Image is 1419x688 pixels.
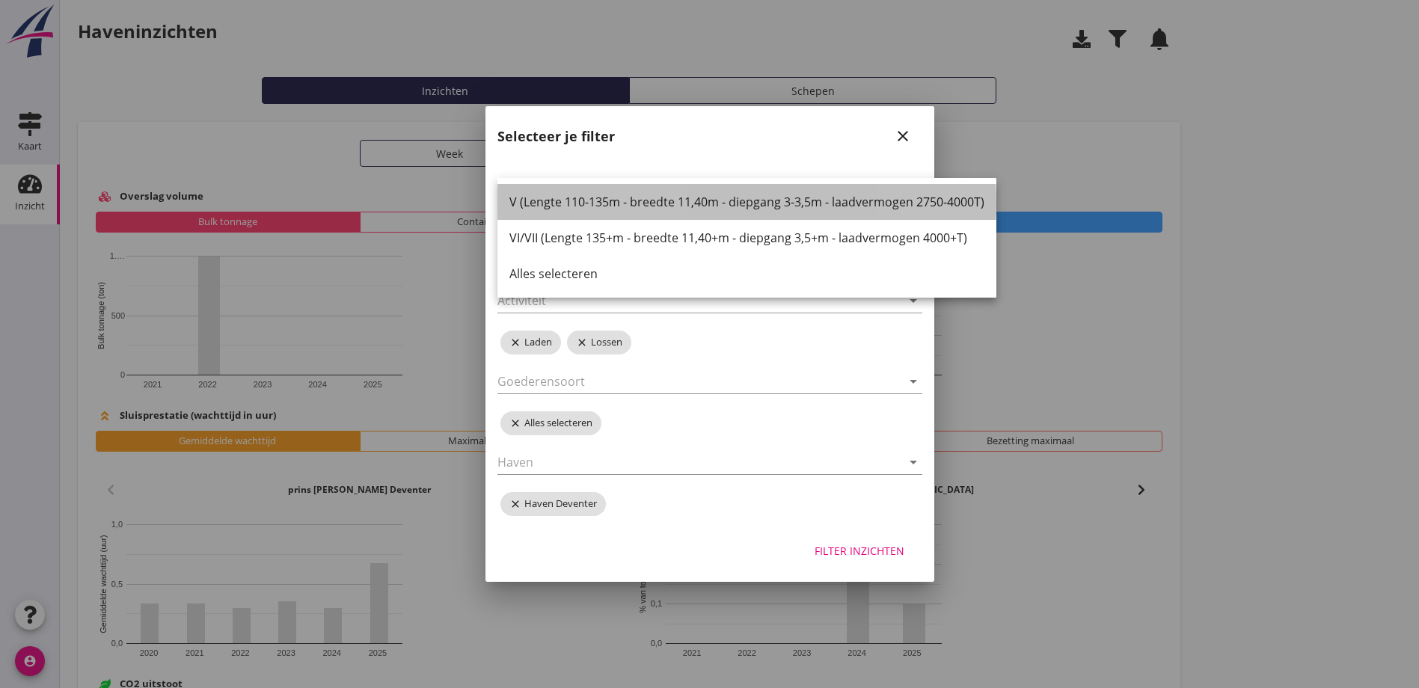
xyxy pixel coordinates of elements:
span: Haven Deventer [500,492,606,516]
button: Filter inzichten [803,537,916,564]
h2: Selecteer je filter [497,126,615,147]
i: close [509,498,524,510]
i: arrow_drop_down [904,372,922,390]
div: V (Lengte 110-135m - breedte 11,40m - diepgang 3-3,5m - laadvermogen 2750-4000T) [509,193,984,211]
i: close [509,417,524,429]
span: Alles selecteren [500,411,601,435]
div: Alles selecteren [509,265,984,283]
i: arrow_drop_down [904,453,922,471]
span: Lossen [567,331,631,354]
span: Laden [500,331,561,354]
i: arrow_drop_down [904,292,922,310]
i: close [509,337,524,348]
i: close [894,127,912,145]
div: VI/VII (Lengte 135+m - breedte 11,40+m - diepgang 3,5+m - laadvermogen 4000+T) [509,229,984,247]
i: close [576,337,591,348]
div: Filter inzichten [815,543,904,559]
